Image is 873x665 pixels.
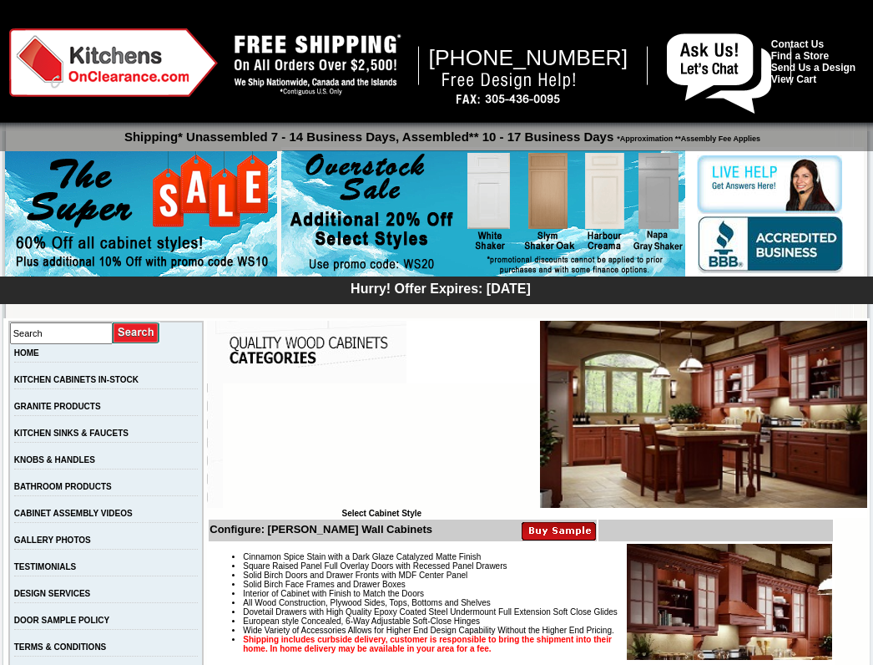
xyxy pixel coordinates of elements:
[540,321,867,508] img: Catalina Glaze
[243,598,490,607] span: All Wood Construction, Plywood Sides, Tops, Bottoms and Shelves
[243,589,424,598] span: Interior of Cabinet with Finish to Match the Doors
[14,482,112,491] a: BATHROOM PRODUCTS
[113,322,160,344] input: Submit
[771,74,816,85] a: View Cart
[14,616,109,625] a: DOOR SAMPLE POLICY
[627,544,832,660] img: Product Image
[14,348,39,358] a: HOME
[771,38,824,50] a: Contact Us
[243,626,613,635] span: Wide Variety of Accessories Allows for Higher End Design Capability Without the Higher End Pricing.
[14,589,91,598] a: DESIGN SERVICES
[14,402,101,411] a: GRANITE PRODUCTS
[14,562,76,571] a: TESTIMONIALS
[243,617,480,626] span: European style Concealed, 6-Way Adjustable Soft-Close Hinges
[771,62,855,74] a: Send Us a Design
[14,455,95,464] a: KNOBS & HANDLES
[243,580,406,589] span: Solid Birch Face Frames and Drawer Boxes
[223,383,540,509] iframe: Browser incompatible
[341,509,421,518] b: Select Cabinet Style
[14,509,133,518] a: CABINET ASSEMBLY VIDEOS
[243,571,467,580] span: Solid Birch Doors and Drawer Fronts with MDF Center Panel
[771,50,829,62] a: Find a Store
[243,561,507,571] span: Square Raised Panel Full Overlay Doors with Recessed Panel Drawers
[429,45,628,70] span: [PHONE_NUMBER]
[613,130,760,143] span: *Approximation **Assembly Fee Applies
[243,552,481,561] span: Cinnamon Spice Stain with a Dark Glaze Catalyzed Matte Finish
[243,635,612,653] strong: Shipping includes curbside delivery, customer is responsible to bring the shipment into their hom...
[14,375,139,384] a: KITCHEN CABINETS IN-STOCK
[9,28,218,97] img: Kitchens on Clearance Logo
[14,642,107,652] a: TERMS & CONDITIONS
[209,523,432,536] b: Configure: [PERSON_NAME] Wall Cabinets
[14,536,91,545] a: GALLERY PHOTOS
[243,607,618,617] span: Dovetail Drawers with High Quality Epoxy Coated Steel Undermount Full Extension Soft Close Glides
[14,429,129,438] a: KITCHEN SINKS & FAUCETS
